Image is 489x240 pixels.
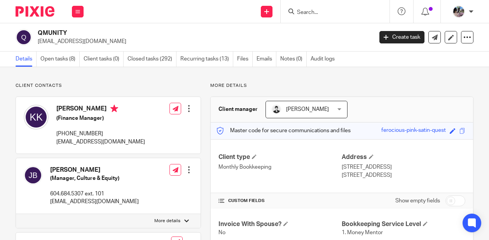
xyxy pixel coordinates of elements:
[342,163,465,171] p: [STREET_ADDRESS]
[218,105,258,113] h3: Client manager
[56,138,145,146] p: [EMAIL_ADDRESS][DOMAIN_NAME]
[56,105,145,114] h4: [PERSON_NAME]
[381,126,446,135] div: ferocious-pink-satin-quest
[50,166,139,174] h4: [PERSON_NAME]
[272,105,281,114] img: squarehead.jpg
[154,218,180,224] p: More details
[16,29,32,45] img: svg%3E
[342,153,465,161] h4: Address
[50,190,139,198] p: 604.684.5307 ext. 101
[342,230,383,235] span: 1. Money Mentor
[342,171,465,179] p: [STREET_ADDRESS]
[56,114,145,122] h5: (Finance Manager)
[40,52,80,67] a: Open tasks (8)
[50,174,139,182] h5: (Manager, Culture & Equity)
[50,198,139,205] p: [EMAIL_ADDRESS][DOMAIN_NAME]
[452,5,465,18] img: Screen%20Shot%202020-06-25%20at%209.49.30%20AM.png
[342,220,465,228] h4: Bookkeeping Service Level
[296,9,366,16] input: Search
[110,105,118,112] i: Primary
[218,220,342,228] h4: Invoice With Spouse?
[24,166,42,185] img: svg%3E
[180,52,233,67] a: Recurring tasks (13)
[237,52,253,67] a: Files
[257,52,276,67] a: Emails
[218,230,225,235] span: No
[395,197,440,205] label: Show empty fields
[16,52,37,67] a: Details
[16,6,54,17] img: Pixie
[286,107,329,112] span: [PERSON_NAME]
[218,163,342,171] p: Monthly Bookkeeping
[218,153,342,161] h4: Client type
[127,52,176,67] a: Closed tasks (292)
[16,83,201,89] p: Client contacts
[218,198,342,204] h4: CUSTOM FIELDS
[379,31,424,43] a: Create task
[311,52,339,67] a: Audit logs
[38,38,368,45] p: [EMAIL_ADDRESS][DOMAIN_NAME]
[210,83,473,89] p: More details
[217,127,351,135] p: Master code for secure communications and files
[56,130,145,138] p: [PHONE_NUMBER]
[38,29,302,37] h2: QMUNITY
[84,52,124,67] a: Client tasks (0)
[24,105,49,129] img: svg%3E
[280,52,307,67] a: Notes (0)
